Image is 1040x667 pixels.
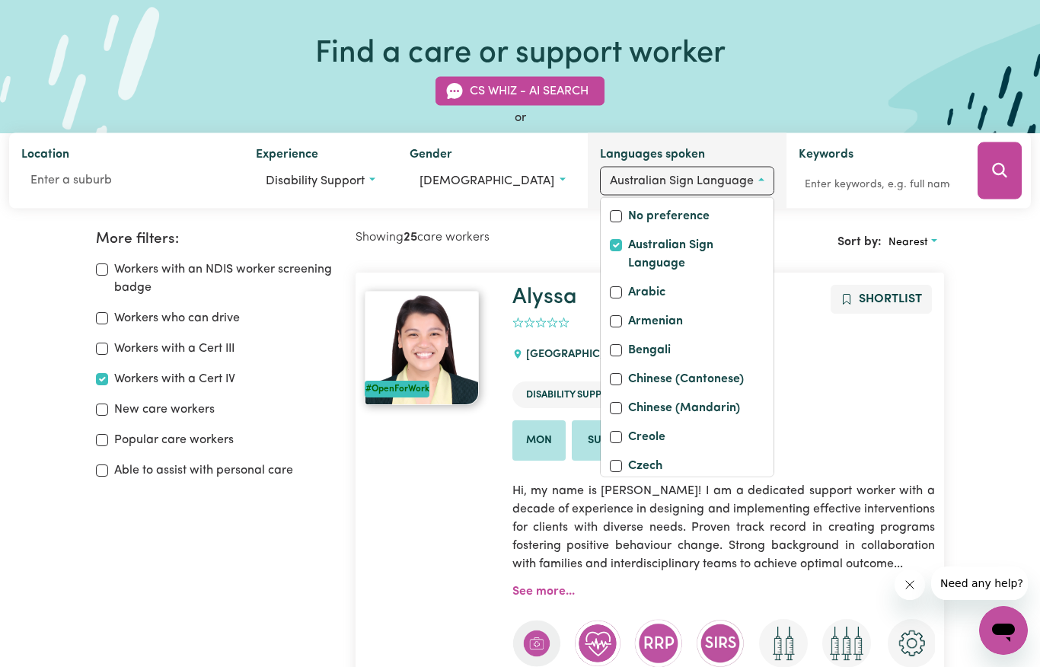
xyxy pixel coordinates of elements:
[114,401,215,419] label: New care workers
[365,291,479,405] img: View Alyssa's profile
[435,77,605,106] button: CS Whiz - AI Search
[600,167,774,196] button: Worker language preferences
[628,457,662,478] label: Czech
[882,231,944,254] button: Sort search results
[420,175,554,187] span: [DEMOGRAPHIC_DATA]
[628,283,665,305] label: Arabic
[256,145,318,167] label: Experience
[512,473,936,582] p: Hi, my name is [PERSON_NAME]! I am a dedicated support worker with a decade of experience in desi...
[410,145,452,167] label: Gender
[628,236,764,276] label: Australian Sign Language
[600,197,774,477] div: Worker language preferences
[628,428,665,449] label: Creole
[114,309,240,327] label: Workers who can drive
[365,291,493,405] a: Alyssa#OpenForWork
[21,167,231,194] input: Enter a suburb
[315,36,726,72] h1: Find a care or support worker
[256,167,385,196] button: Worker experience options
[512,420,566,461] li: Available on Mon
[831,285,932,314] button: Add to shortlist
[931,566,1028,600] iframe: Message from company
[114,461,293,480] label: Able to assist with personal care
[799,173,956,196] input: Enter keywords, e.g. full name, interests
[512,586,575,598] a: See more...
[266,175,365,187] span: Disability support
[9,109,1031,127] div: or
[512,381,634,408] li: Disability Support
[628,341,671,362] label: Bengali
[410,167,575,196] button: Worker gender preference
[837,236,882,248] span: Sort by:
[628,399,740,420] label: Chinese (Mandarin)
[512,286,577,308] a: Alyssa
[512,314,569,332] div: add rating by typing an integer from 0 to 5 or pressing arrow keys
[114,370,235,388] label: Workers with a Cert IV
[895,570,925,600] iframe: Close message
[610,175,754,187] span: Australian Sign Language
[21,145,69,167] label: Location
[628,207,710,228] label: No preference
[572,420,625,461] li: Available on Sun
[628,370,744,391] label: Chinese (Cantonese)
[888,237,928,248] span: Nearest
[114,431,234,449] label: Popular care workers
[979,606,1028,655] iframe: Button to launch messaging window
[600,145,705,167] label: Languages spoken
[859,293,922,305] span: Shortlist
[96,231,338,248] h2: More filters:
[628,312,683,333] label: Armenian
[799,145,853,167] label: Keywords
[356,231,649,245] h2: Showing care workers
[114,260,338,297] label: Workers with an NDIS worker screening badge
[365,381,429,397] div: #OpenForWork
[404,231,417,244] b: 25
[512,334,646,375] div: [GEOGRAPHIC_DATA]
[978,142,1022,199] button: Search
[634,619,683,667] img: CS Academy: Regulated Restrictive Practices course completed
[114,340,234,358] label: Workers with a Cert III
